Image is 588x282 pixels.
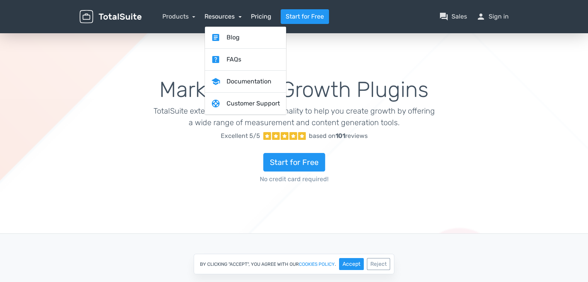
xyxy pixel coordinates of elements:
[211,55,220,64] span: help_center
[281,9,329,24] a: Start for Free
[339,258,364,270] button: Accept
[205,71,286,93] a: schoolDocumentation
[205,13,242,20] a: Resources
[153,105,435,128] p: TotalSuite extends WordPress functionality to help you create growth by offering a wide range of ...
[205,93,286,115] a: supportCustomer Support
[309,131,368,141] div: based on reviews
[211,77,220,86] span: school
[476,12,509,21] a: personSign in
[251,12,271,21] a: Pricing
[211,33,220,42] span: article
[205,27,286,49] a: articleBlog
[439,12,467,21] a: question_answerSales
[194,254,394,274] div: By clicking "Accept", you agree with our .
[476,12,486,21] span: person
[153,128,435,144] a: Excellent 5/5 based on101reviews
[153,175,435,184] span: No credit card required!
[80,10,141,24] img: TotalSuite for WordPress
[299,262,335,267] a: cookies policy
[367,258,390,270] button: Reject
[263,153,325,172] a: Start for Free
[211,99,220,108] span: support
[153,78,435,102] h1: Marketing & Growth Plugins
[336,132,345,139] strong: 101
[205,49,286,71] a: help_centerFAQs
[162,13,196,20] a: Products
[439,12,448,21] span: question_answer
[221,131,260,141] span: Excellent 5/5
